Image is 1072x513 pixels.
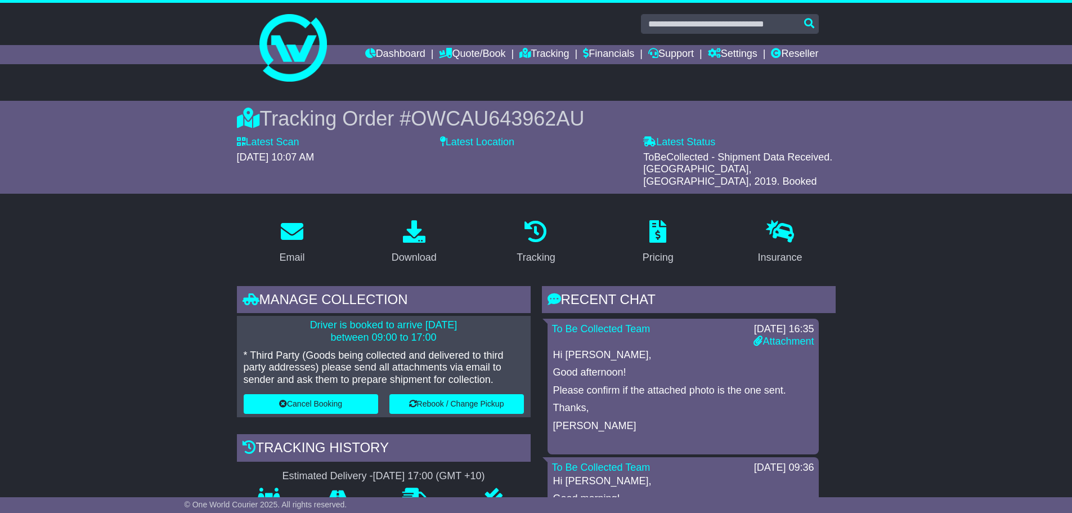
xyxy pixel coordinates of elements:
p: * Third Party (Goods being collected and delivered to third party addresses) please send all atta... [244,350,524,386]
a: Financials [583,45,634,64]
button: Rebook / Change Pickup [389,394,524,414]
p: Hi [PERSON_NAME], [553,475,813,488]
label: Latest Status [643,136,715,149]
span: ToBeCollected - Shipment Data Received. [GEOGRAPHIC_DATA], [GEOGRAPHIC_DATA], 2019. Booked [643,151,832,187]
a: Tracking [509,216,562,269]
p: Hi [PERSON_NAME], [553,349,813,362]
a: Dashboard [365,45,425,64]
a: Insurance [751,216,810,269]
label: Latest Scan [237,136,299,149]
p: [PERSON_NAME] [553,420,813,432]
a: Tracking [519,45,569,64]
span: © One World Courier 2025. All rights reserved. [185,500,347,509]
p: Driver is booked to arrive [DATE] between 09:00 to 17:00 [244,319,524,344]
a: Quote/Book [439,45,505,64]
div: Email [279,250,304,265]
div: [DATE] 09:36 [754,462,814,474]
div: Download [392,250,437,265]
div: Insurance [758,250,802,265]
div: Tracking Order # [237,106,836,131]
p: Thanks, [553,402,813,414]
a: Email [272,216,312,269]
a: Support [648,45,694,64]
div: Tracking [517,250,555,265]
div: Manage collection [237,286,531,316]
div: Tracking history [237,434,531,465]
a: To Be Collected Team [552,462,651,473]
p: Good morning! [553,493,813,505]
span: [DATE] 10:07 AM [237,151,315,163]
div: RECENT CHAT [542,286,836,316]
div: [DATE] 16:35 [753,323,814,336]
p: Please confirm if the attached photo is the one sent. [553,385,813,397]
a: Reseller [771,45,818,64]
div: Pricing [643,250,674,265]
a: Settings [708,45,757,64]
a: To Be Collected Team [552,323,651,334]
div: [DATE] 17:00 (GMT +10) [373,470,485,483]
span: OWCAU643962AU [411,107,584,130]
label: Latest Location [440,136,514,149]
div: Estimated Delivery - [237,470,531,483]
p: Good afternoon! [553,367,813,379]
a: Download [384,216,444,269]
a: Pricing [635,216,681,269]
button: Cancel Booking [244,394,378,414]
a: Attachment [753,336,814,347]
